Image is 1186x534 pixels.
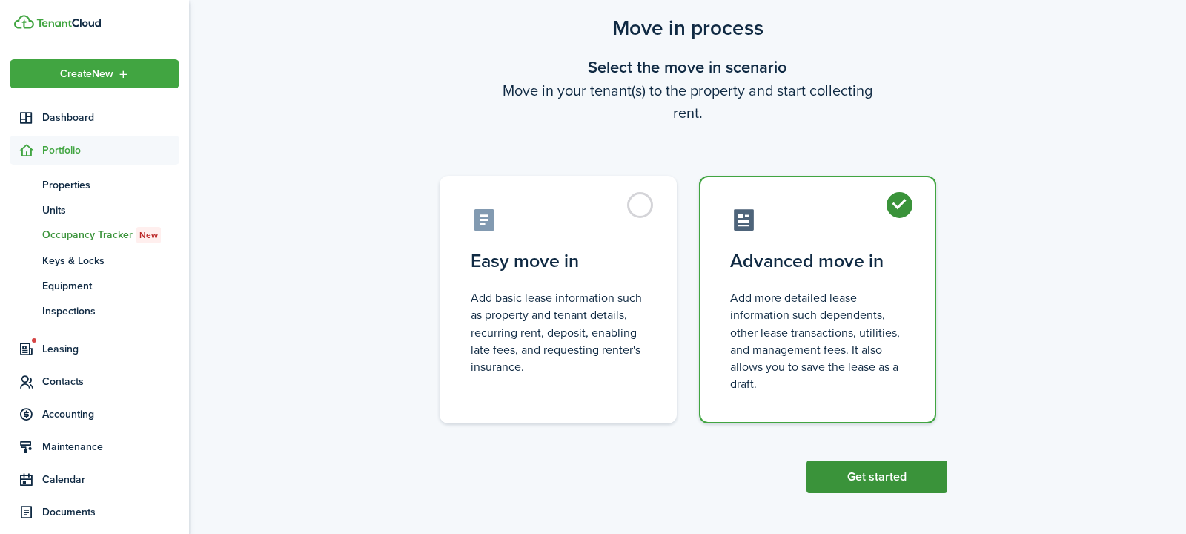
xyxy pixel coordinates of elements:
[10,273,179,298] a: Equipment
[730,289,905,392] control-radio-card-description: Add more detailed lease information such dependents, other lease transactions, utilities, and man...
[806,461,947,493] button: Get started
[42,374,179,389] span: Contacts
[10,298,179,323] a: Inspections
[42,227,179,243] span: Occupancy Tracker
[42,110,179,125] span: Dashboard
[10,172,179,197] a: Properties
[428,55,947,79] wizard-step-header-title: Select the move in scenario
[428,79,947,124] wizard-step-header-description: Move in your tenant(s) to the property and start collecting rent.
[36,19,101,27] img: TenantCloud
[42,341,179,357] span: Leasing
[42,142,179,158] span: Portfolio
[42,253,179,268] span: Keys & Locks
[42,177,179,193] span: Properties
[10,248,179,273] a: Keys & Locks
[42,303,179,319] span: Inspections
[471,289,646,375] control-radio-card-description: Add basic lease information such as property and tenant details, recurring rent, deposit, enablin...
[42,202,179,218] span: Units
[42,439,179,455] span: Maintenance
[42,504,179,520] span: Documents
[42,406,179,422] span: Accounting
[14,15,34,29] img: TenantCloud
[42,278,179,294] span: Equipment
[10,59,179,88] button: Open menu
[139,228,158,242] span: New
[10,197,179,222] a: Units
[730,248,905,274] control-radio-card-title: Advanced move in
[428,13,947,44] scenario-title: Move in process
[60,69,113,79] span: Create New
[10,103,179,132] a: Dashboard
[42,472,179,487] span: Calendar
[471,248,646,274] control-radio-card-title: Easy move in
[10,222,179,248] a: Occupancy TrackerNew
